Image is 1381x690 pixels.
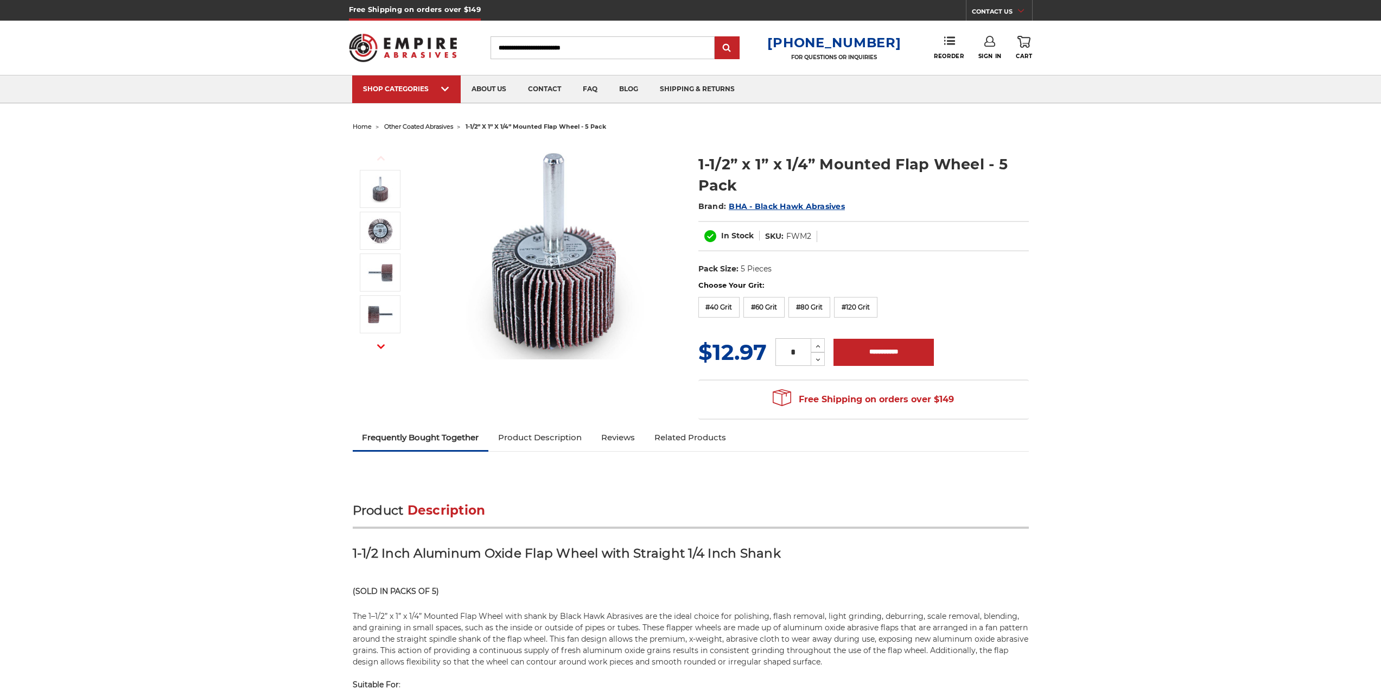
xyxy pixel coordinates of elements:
label: Choose Your Grit: [698,280,1029,291]
a: other coated abrasives [384,123,453,130]
dd: 5 Pieces [741,263,772,275]
a: Reorder [934,36,964,59]
button: Next [368,335,394,358]
dd: FWM2 [786,231,811,242]
img: 1-1/2” x 1” x 1/4” Mounted Flap Wheel - 5 Pack [367,259,394,286]
h1: 1-1/2” x 1” x 1/4” Mounted Flap Wheel - 5 Pack [698,154,1029,196]
dt: Pack Size: [698,263,739,275]
img: 1-1/2” x 1” x 1/4” Mounted Flap Wheel - 5 Pack [367,301,394,328]
input: Submit [716,37,738,59]
strong: 1-1/2 Inch Aluminum Oxide Flap Wheel with Straight 1/4 Inch Shank [353,546,781,561]
a: about us [461,75,517,103]
strong: Suitable For [353,680,399,689]
img: 1-1/2” x 1” x 1/4” Mounted Flap Wheel - 5 Pack [367,175,394,202]
span: Free Shipping on orders over $149 [773,389,954,410]
p: FOR QUESTIONS OR INQUIRIES [767,54,901,61]
dt: SKU: [765,231,784,242]
a: CONTACT US [972,5,1032,21]
span: Product [353,503,404,518]
span: Sign In [978,53,1002,60]
span: $12.97 [698,339,767,365]
span: Description [408,503,486,518]
a: BHA - Black Hawk Abrasives [729,201,845,211]
a: [PHONE_NUMBER] [767,35,901,50]
img: 1-1/2” x 1” x 1/4” Mounted Flap Wheel - 5 Pack [367,217,394,244]
span: 1-1/2” x 1” x 1/4” mounted flap wheel - 5 pack [466,123,606,130]
span: Brand: [698,201,727,211]
a: faq [572,75,608,103]
a: blog [608,75,649,103]
span: Reorder [934,53,964,60]
img: Empire Abrasives [349,27,457,69]
span: In Stock [721,231,754,240]
a: Reviews [591,426,645,450]
a: Frequently Bought Together [353,426,489,450]
img: 1-1/2” x 1” x 1/4” Mounted Flap Wheel - 5 Pack [446,142,663,359]
button: Previous [368,147,394,170]
div: SHOP CATEGORIES [363,85,450,93]
a: contact [517,75,572,103]
a: Cart [1016,36,1032,60]
a: Product Description [488,426,591,450]
span: Cart [1016,53,1032,60]
a: shipping & returns [649,75,746,103]
a: home [353,123,372,130]
strong: (SOLD IN PACKS OF 5) [353,586,439,596]
a: Related Products [645,426,736,450]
